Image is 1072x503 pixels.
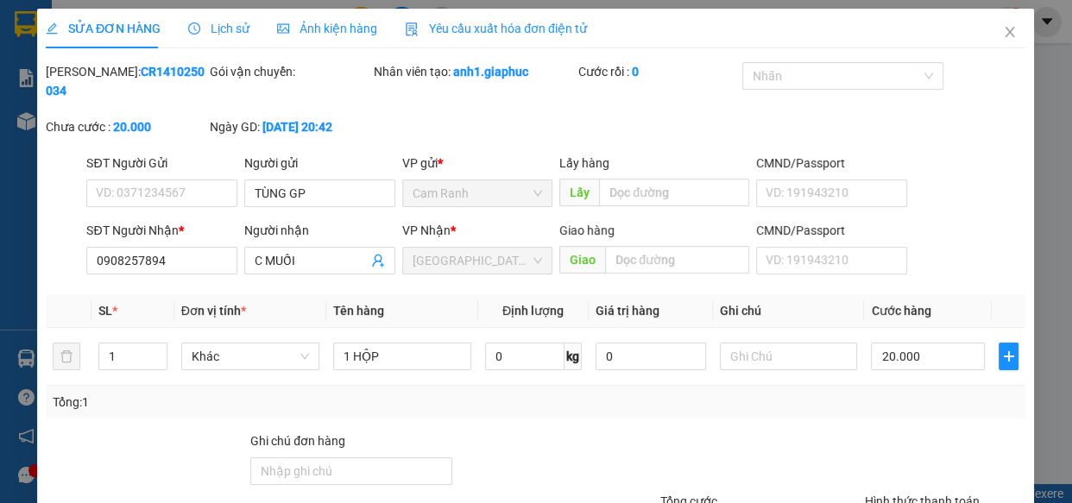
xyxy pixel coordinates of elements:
span: clock-circle [189,22,201,35]
b: anh1.giaphuc [453,65,528,79]
b: 20.000 [113,120,151,134]
span: Khác [192,343,309,369]
span: Định lượng [502,304,564,318]
span: Cam Ranh [413,180,543,206]
div: Người nhận [245,221,396,240]
div: SĐT Người Nhận [87,221,238,240]
div: Người gửi [245,154,396,173]
button: plus [999,343,1019,370]
span: SỬA ĐƠN HÀNG [46,22,161,35]
b: 0 [632,65,639,79]
img: icon [406,22,419,36]
img: logo.jpg [187,22,229,63]
label: Ghi chú đơn hàng [251,434,346,448]
div: Chưa cước : [46,117,206,136]
b: [DATE] 20:42 [262,120,332,134]
div: [PERSON_NAME]: [46,62,206,100]
button: Close [987,9,1035,57]
input: Ghi chú đơn hàng [251,457,452,485]
div: CMND/Passport [757,221,908,240]
span: SL [98,304,112,318]
th: Ghi chú [713,294,865,328]
div: Cước rồi : [578,62,739,81]
span: Ảnh kiện hàng [278,22,378,35]
input: Dọc đường [606,246,750,274]
span: Giá trị hàng [596,304,659,318]
input: Dọc đường [600,179,750,206]
span: Cước hàng [872,304,931,318]
span: Giao [560,246,606,274]
li: (c) 2017 [145,82,237,104]
div: SĐT Người Gửi [87,154,238,173]
div: Ngày GD: [210,117,370,136]
input: Ghi Chú [720,343,858,370]
span: Đơn vị tính [181,304,246,318]
span: user-add [371,254,385,267]
input: VD: Bàn, Ghế [333,343,471,370]
b: [PERSON_NAME] - [PERSON_NAME] [22,111,98,282]
span: VP Nhận [402,223,451,237]
span: plus [1000,349,1018,363]
span: Tên hàng [333,304,384,318]
button: delete [53,343,80,370]
span: Sài Gòn [413,248,543,274]
span: Lấy [560,179,600,206]
span: picture [278,22,290,35]
span: Giao hàng [560,223,615,237]
span: kg [564,343,582,370]
div: VP gửi [402,154,553,173]
span: Yêu cầu xuất hóa đơn điện tử [406,22,588,35]
div: Gói vận chuyển: [210,62,370,81]
div: Tổng: 1 [53,393,415,412]
div: CMND/Passport [757,154,908,173]
span: close [1004,25,1018,39]
b: [PERSON_NAME] - Gửi khách hàng [106,25,172,166]
b: [DOMAIN_NAME] [145,66,237,79]
span: Lấy hàng [560,156,610,170]
div: Nhân viên tạo: [374,62,575,81]
span: Lịch sử [189,22,250,35]
span: edit [46,22,58,35]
